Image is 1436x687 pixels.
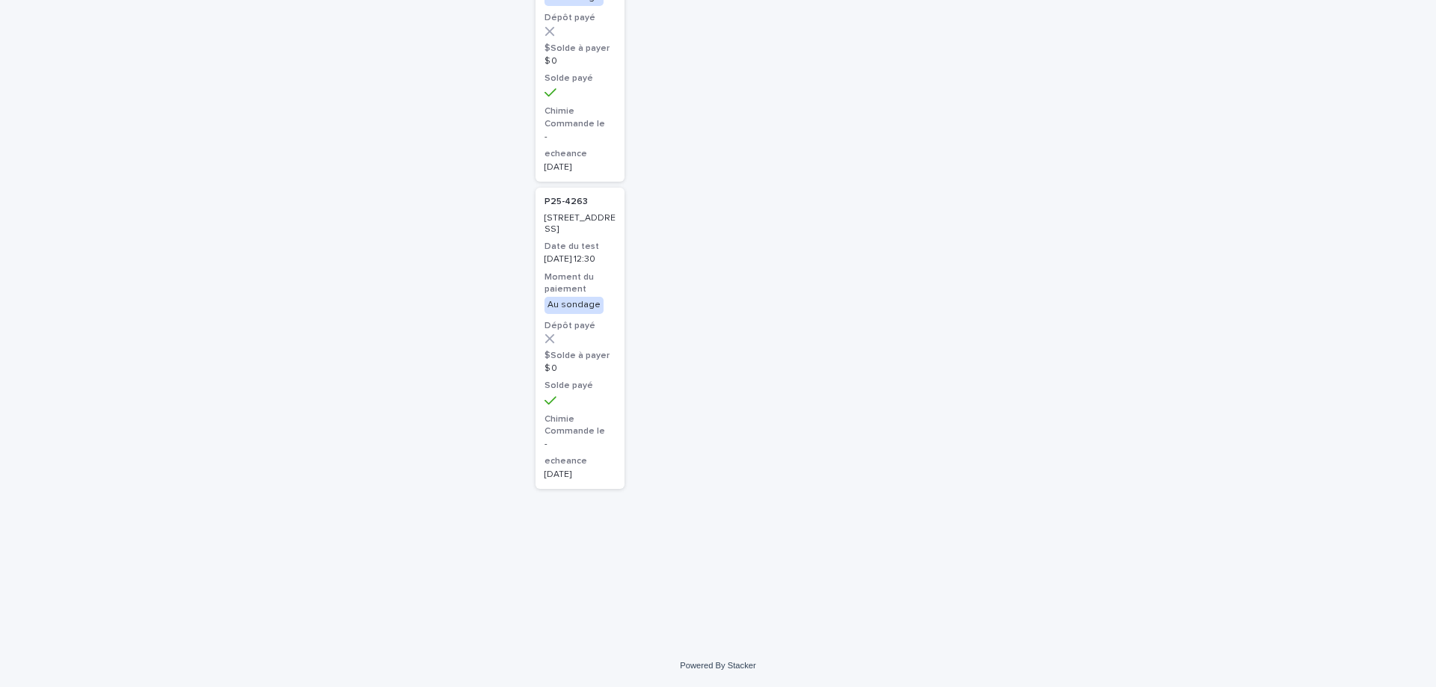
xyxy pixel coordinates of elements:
div: Au sondage [544,297,604,313]
a: P25-4263 [STREET_ADDRESS]Date du test[DATE] 12:30Moment du paiementAu sondageDépôt payé$Solde à p... [536,188,625,489]
p: [STREET_ADDRESS] [544,213,616,235]
p: [DATE] [544,469,616,480]
p: $ 0 [544,56,616,67]
h3: echeance [544,455,616,467]
h3: Dépôt payé [544,12,616,24]
h3: Dépôt payé [544,320,616,332]
p: [DATE] 12:30 [544,254,616,265]
h3: $Solde à payer [544,43,616,55]
h3: Chimie Commande le [544,105,616,129]
p: - [544,132,616,142]
h3: Solde payé [544,73,616,84]
p: - [544,439,616,449]
h3: Moment du paiement [544,271,616,295]
h3: $Solde à payer [544,350,616,362]
h3: Solde payé [544,380,616,392]
p: P25-4263 [544,197,588,207]
h3: Chimie Commande le [544,413,616,437]
a: Powered By Stacker [680,661,755,670]
h3: Date du test [544,241,616,253]
p: [DATE] [544,162,616,173]
h3: echeance [544,148,616,160]
p: $ 0 [544,363,616,374]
